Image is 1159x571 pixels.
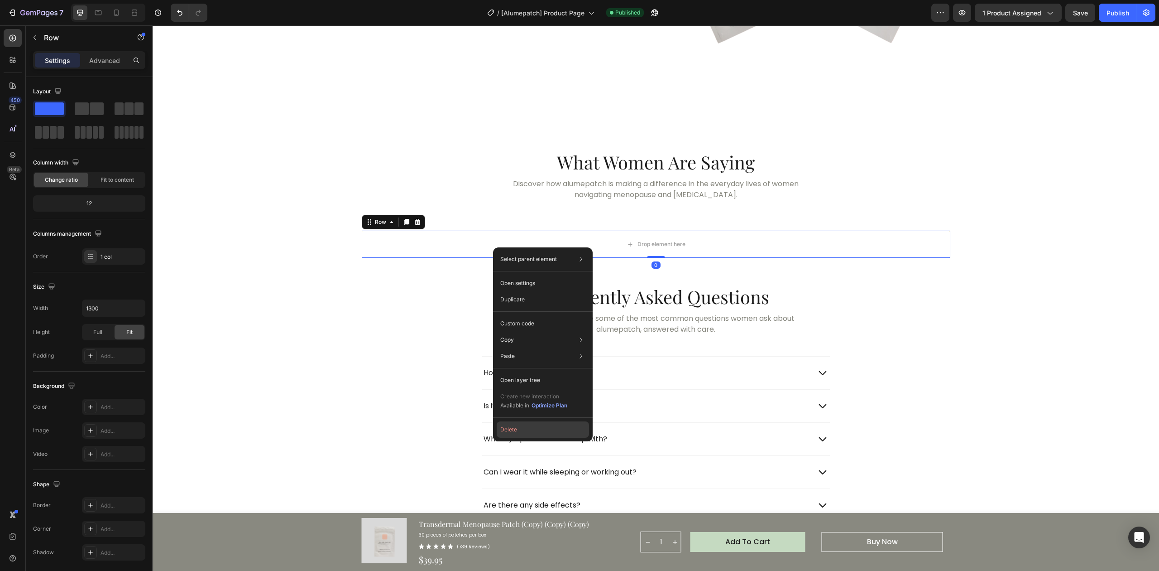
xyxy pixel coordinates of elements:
p: Open layer tree [500,376,540,384]
p: Still curious? Here are some of the most common questions women ask about alumepatch, answered wi... [360,288,647,310]
div: Add... [101,403,143,411]
span: 1 product assigned [982,8,1041,18]
div: Columns management [33,228,104,240]
h2: What Women Are Saying [11,125,996,149]
div: Color [33,403,47,411]
div: Add... [101,502,143,510]
div: Add... [101,352,143,360]
button: 1 product assigned [975,4,1062,22]
span: Change ratio [45,176,78,184]
div: 1 col [101,253,143,261]
p: Are there any side effects? [331,474,428,485]
span: Available in [500,402,529,409]
div: 0 [499,236,508,243]
input: quantity [502,507,516,527]
div: Background [33,380,77,392]
div: Corner [33,525,51,533]
p: Open settings [500,279,535,287]
span: Full [93,328,102,336]
button: Publish [1099,4,1137,22]
div: Row [220,193,235,201]
div: Add... [101,427,143,435]
div: Height [33,328,50,336]
p: Settings [45,56,70,65]
div: Order [33,252,48,261]
div: Add... [101,525,143,533]
div: Video [33,450,48,458]
iframe: Design area [153,25,1159,571]
button: decrement [489,507,502,527]
p: Is it safe to use daily? [331,375,406,386]
button: Save [1065,4,1095,22]
p: Copy [500,336,514,344]
p: (739 Reviews) [304,518,337,525]
p: Select parent element [500,255,557,263]
input: Auto [82,300,145,316]
div: Drop element here [485,215,533,223]
p: Paste [500,352,515,360]
h2: Frequently Asked Questions [11,260,996,283]
div: Padding [33,352,54,360]
button: increment [516,507,529,527]
span: Published [615,9,640,17]
button: Delete [497,421,589,438]
p: What symptoms does it help with? [331,408,455,419]
p: How does alumepatch work? [331,342,435,353]
span: Fit to content [101,176,134,184]
div: Layout [33,86,63,98]
p: Row [44,32,121,43]
p: Create new interaction [500,392,568,401]
div: Add to cart [573,511,618,522]
div: Undo/Redo [171,4,207,22]
div: Border [33,501,51,509]
p: Discover how alumepatch is making a difference in the everyday lives of women navigating menopaus... [360,153,647,175]
button: Buy now [669,507,790,527]
button: Add to cart [538,507,653,527]
div: Size [33,281,57,293]
div: Open Intercom Messenger [1128,527,1150,548]
p: 7 [59,7,63,18]
p: Advanced [89,56,120,65]
span: / [497,8,499,18]
div: Shadow [33,548,54,556]
span: Save [1073,9,1088,17]
button: Optimize Plan [531,401,568,410]
p: Duplicate [500,295,525,304]
div: Buy now [714,511,745,522]
div: $39.95 [265,527,452,541]
div: Shape [33,479,62,491]
div: 450 [9,97,22,104]
span: [Alumepatch] Product Page [501,8,584,18]
div: Optimize Plan [532,402,567,410]
div: 12 [35,197,144,210]
p: Can I wear it while sleeping or working out? [331,441,484,452]
div: Column width [33,157,81,169]
div: Image [33,426,49,435]
div: Add... [101,549,143,557]
div: Beta [7,166,22,173]
div: Add... [101,450,143,459]
div: Publish [1106,8,1129,18]
div: Width [33,304,48,312]
p: 30 pieces of patches per box [266,506,451,513]
p: Custom code [500,319,534,328]
span: Fit [126,328,133,336]
button: 7 [4,4,67,22]
h1: Transdermal Menopause Patch (Copy) (Copy) (Copy) [265,493,452,505]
